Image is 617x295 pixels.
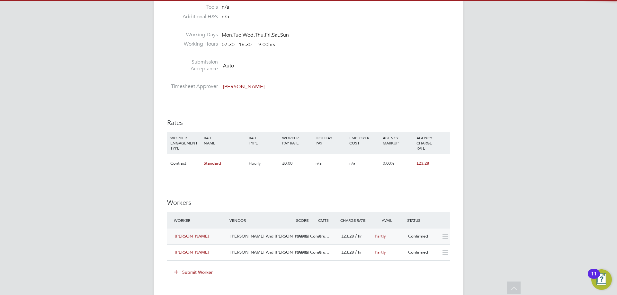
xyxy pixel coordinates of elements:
button: Submit Worker [170,267,218,277]
label: Additional H&S [167,13,218,20]
label: Timesheet Approver [167,83,218,90]
span: Partly [375,233,386,239]
span: Mon, [222,32,233,38]
span: Fri, [265,32,272,38]
span: [PERSON_NAME] And [PERSON_NAME] Constru… [230,233,329,239]
label: Working Hours [167,41,218,48]
span: / hr [355,249,362,255]
span: £23.28 [416,161,429,166]
div: Status [406,214,450,226]
span: / hr [355,233,362,239]
div: WORKER PAY RATE [281,132,314,149]
div: AGENCY MARKUP [381,132,415,149]
span: Tue, [233,32,243,38]
span: Partly [375,249,386,255]
label: Working Days [167,31,218,38]
span: n/a [349,161,355,166]
span: Auto [223,63,234,69]
h3: Workers [167,198,450,207]
div: EMPLOYER COST [348,132,381,149]
div: WORKER ENGAGEMENT TYPE [169,132,202,154]
button: Open Resource Center, 11 new notifications [591,269,612,290]
span: 100 [297,249,304,255]
span: n/a [222,4,229,10]
div: Charge Rate [339,214,372,226]
span: n/a [316,161,322,166]
span: Standard [204,161,221,166]
h3: Rates [167,118,450,127]
span: £23.28 [341,233,354,239]
span: [PERSON_NAME] And [PERSON_NAME] Constru… [230,249,329,255]
span: [PERSON_NAME] [223,84,264,90]
span: [PERSON_NAME] [175,233,209,239]
div: Score [294,214,317,226]
div: Hourly [247,154,281,173]
span: 0.00% [383,161,394,166]
label: Tools [167,4,218,11]
div: Vendor [228,214,294,226]
div: Worker [172,214,228,226]
span: Sat, [272,32,280,38]
div: Contract [169,154,202,173]
div: HOLIDAY PAY [314,132,347,149]
div: Cmts [317,214,339,226]
div: Avail [372,214,406,226]
span: 0 [319,249,321,255]
div: AGENCY CHARGE RATE [415,132,448,154]
span: n/a [222,13,229,20]
div: £0.00 [281,154,314,173]
div: RATE NAME [202,132,247,149]
span: [PERSON_NAME] [175,249,209,255]
label: Submission Acceptance [167,59,218,72]
div: 07:30 - 16:30 [222,41,275,48]
div: 11 [591,274,597,282]
span: 100 [297,233,304,239]
div: Confirmed [406,231,439,242]
span: 9.00hrs [255,41,275,48]
span: 0 [319,233,321,239]
span: £23.28 [341,249,354,255]
div: Confirmed [406,247,439,258]
span: Wed, [243,32,255,38]
span: Thu, [255,32,265,38]
div: RATE TYPE [247,132,281,149]
span: Sun [280,32,289,38]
